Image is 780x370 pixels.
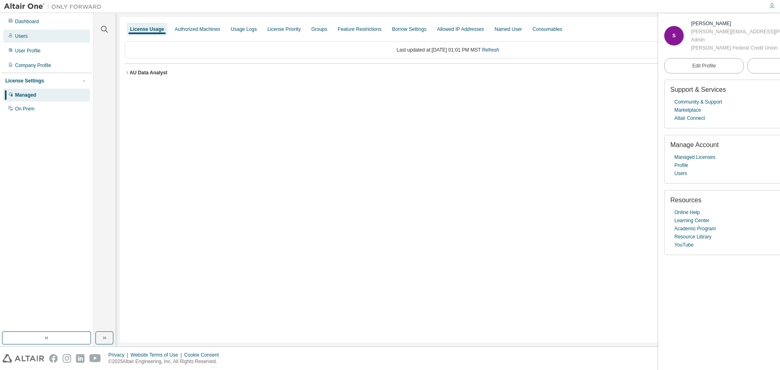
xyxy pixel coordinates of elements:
a: Resource Library [674,233,711,241]
a: Managed Licenses [674,153,715,161]
div: Allowed IP Addresses [437,26,484,32]
a: Learning Center [674,216,709,225]
span: Resources [670,197,701,203]
img: facebook.svg [49,354,58,363]
img: altair_logo.svg [2,354,44,363]
span: Manage Account [670,141,719,148]
img: youtube.svg [89,354,101,363]
a: Marketplace [674,106,701,114]
div: Last updated at: [DATE] 01:01 PM MST [125,41,771,58]
span: Support & Services [670,86,726,93]
div: Groups [311,26,327,32]
span: S [672,33,676,39]
div: Feature Restrictions [338,26,381,32]
img: Altair One [4,2,106,11]
div: Cookie Consent [184,352,223,358]
div: Privacy [108,352,130,358]
a: Refresh [482,47,499,53]
div: License Priority [267,26,301,32]
div: License Usage [130,26,164,32]
div: Company Profile [15,62,51,69]
span: Edit Profile [692,63,716,69]
img: instagram.svg [63,354,71,363]
div: Usage Logs [231,26,257,32]
div: Website Terms of Use [130,352,184,358]
a: Academic Program [674,225,716,233]
a: Altair Connect [674,114,705,122]
div: User Profile [15,48,41,54]
a: Community & Support [674,98,722,106]
a: Edit Profile [664,58,744,74]
div: Borrow Settings [392,26,427,32]
button: AU Data AnalystLicense ID: 140327 [125,64,771,82]
img: linkedin.svg [76,354,84,363]
div: Managed [15,92,36,98]
div: On Prem [15,106,35,112]
div: License Settings [5,78,44,84]
a: Users [674,169,687,177]
div: Authorized Machines [175,26,220,32]
p: © 2025 Altair Engineering, Inc. All Rights Reserved. [108,358,224,365]
a: YouTube [674,241,693,249]
div: Named User [494,26,522,32]
a: Online Help [674,208,700,216]
a: Profile [674,161,688,169]
div: AU Data Analyst [130,69,167,76]
div: Users [15,33,28,39]
div: Consumables [533,26,562,32]
div: Dashboard [15,18,39,25]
